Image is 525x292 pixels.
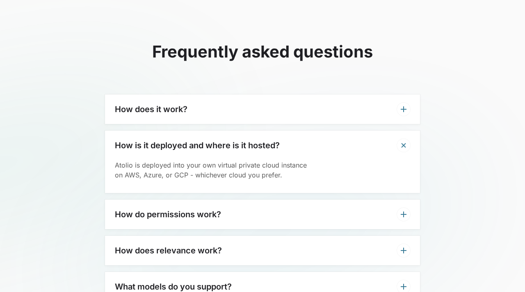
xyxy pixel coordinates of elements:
[105,42,420,62] h2: Frequently asked questions
[484,253,525,292] iframe: Chat Widget
[115,246,222,255] h3: How does relevance work?
[115,209,221,219] h3: How do permissions work?
[115,140,280,150] h3: How is it deployed and where is it hosted?
[115,282,232,292] h3: What models do you support?
[115,160,410,180] p: Atolio is deployed into your own virtual private cloud instance on AWS, Azure, or GCP - whichever...
[115,104,187,114] h3: How does it work?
